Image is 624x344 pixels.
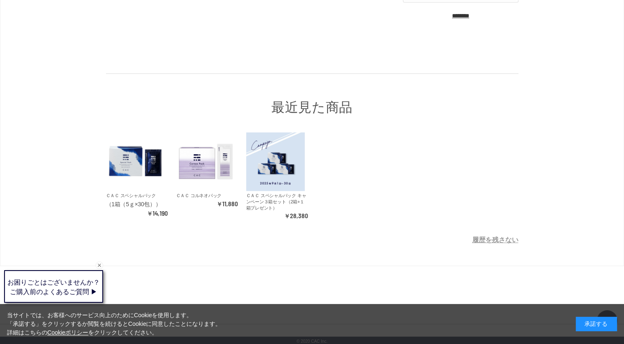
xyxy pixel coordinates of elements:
img: ＣＡＣ スペシャルパック キャンペーン３箱セット（2箱+１箱プレゼント） [246,132,305,191]
a: Cookieポリシー [47,329,89,336]
div: 当サイトでは、お客様へのサービス向上のためにCookieを使用します。 「承諾する」をクリックするか閲覧を続けるとCookieに同意したことになります。 詳細はこちらの をクリックしてください。 [7,311,221,337]
div: 承諾する [576,317,617,331]
a: ＣＡＣ コルネオパック [176,193,222,198]
a: ＣＡＣ スペシャルパック [106,193,156,198]
a: ＣＡＣ スペシャルパック キャンペーン３箱セット（2箱+１箱プレゼント） [246,193,306,210]
img: ＣＡＣ コルネオパック [176,132,235,191]
div: （1箱（5ｇ×30包）） [106,200,168,208]
div: ￥11,880 [176,200,238,208]
a: ＣＡＣ スペシャルパック [106,132,168,191]
div: ￥14,190 [106,210,168,218]
div: 最近見た商品 [106,73,518,116]
a: 履歴を残さない [472,236,518,243]
div: ￥28,380 [246,212,308,220]
a: ＣＡＣ コルネオパック [176,132,238,191]
a: ＣＡＣ スペシャルパック キャンペーン３箱セット（2箱+１箱プレゼント） [246,132,308,191]
img: ＣＡＣ スペシャルパック [106,132,165,191]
